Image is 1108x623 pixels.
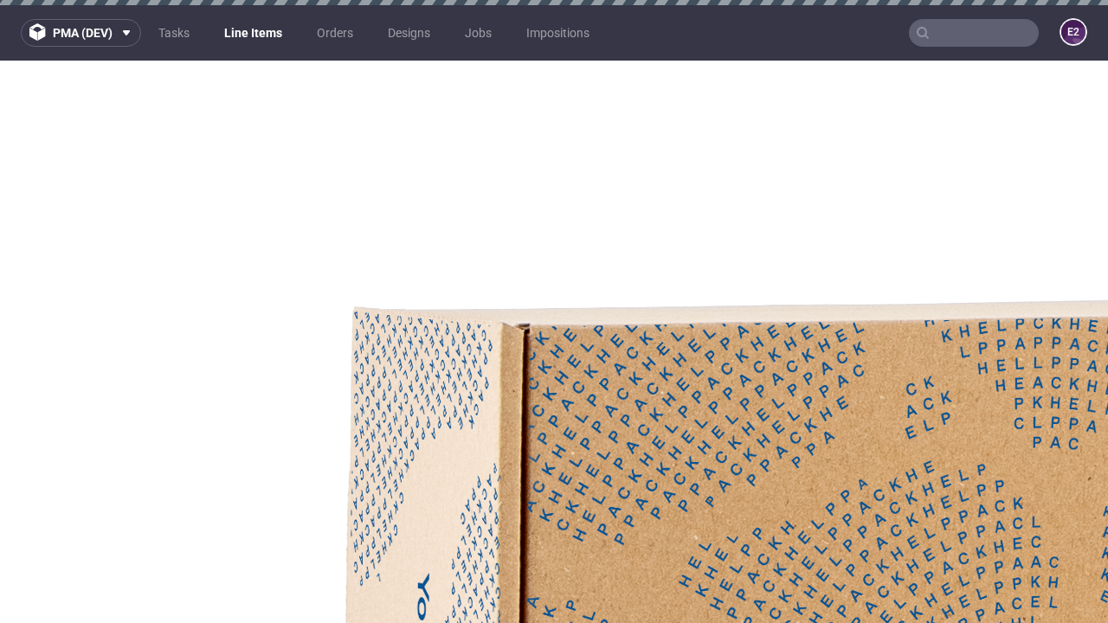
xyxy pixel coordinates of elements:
button: pma (dev) [21,19,141,47]
a: Designs [377,19,441,47]
a: Orders [306,19,364,47]
figcaption: e2 [1061,20,1085,44]
a: Jobs [454,19,502,47]
a: Impositions [516,19,600,47]
span: pma (dev) [53,27,113,39]
a: Tasks [148,19,200,47]
a: Line Items [214,19,293,47]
